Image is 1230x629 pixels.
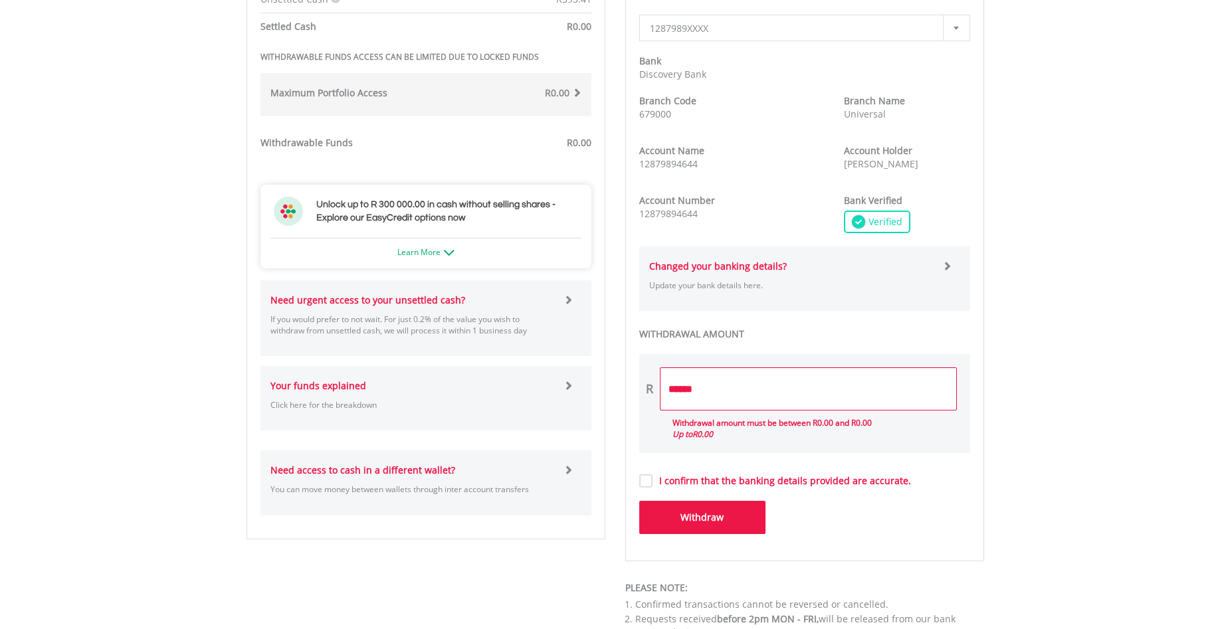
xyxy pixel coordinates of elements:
strong: Settled Cash [260,20,316,33]
div: PLEASE NOTE: [625,581,984,594]
strong: Branch Name [844,94,905,107]
span: [PERSON_NAME] [844,157,918,170]
div: R [646,381,653,398]
span: R0.00 [545,86,569,99]
label: I confirm that the banking details provided are accurate. [653,474,911,488]
li: Confirmed transactions cannot be reversed or cancelled. [635,598,984,611]
strong: Need urgent access to your unsettled cash? [270,294,465,306]
p: If you would prefer to not wait. For just 0.2% of the value you wish to withdraw from unsettled c... [270,314,554,336]
img: ec-flower.svg [274,197,303,226]
p: You can move money between wallets through inter account transfers [270,484,554,495]
strong: Bank Verified [844,194,902,207]
i: Up to [672,428,713,440]
span: R0.00 [567,20,591,33]
strong: Account Number [639,194,715,207]
strong: Branch Code [639,94,696,107]
span: Verified [865,215,902,228]
strong: Bank [639,54,661,67]
a: Learn More [397,246,455,258]
strong: Withdrawable Funds [260,136,353,149]
span: 1287989XXXX [650,15,940,42]
p: Update your bank details here. [649,280,933,291]
span: R0.00 [567,136,591,149]
strong: Your funds explained [270,379,366,392]
strong: Account Holder [844,144,912,157]
label: WITHDRAWAL AMOUNT [639,327,970,341]
strong: Account Name [639,144,704,157]
h3: Unlock up to R 300 000.00 in cash without selling shares - Explore our EasyCredit options now [316,198,578,225]
strong: Changed your banking details? [649,260,787,272]
span: 12879894644 [639,207,698,220]
span: Universal [844,108,886,120]
span: R0.00 [692,428,713,440]
span: before 2pm MON - FRI, [717,612,819,625]
p: Click here for the breakdown [270,399,554,410]
strong: WITHDRAWABLE FUNDS ACCESS CAN BE LIMITED DUE TO LOCKED FUNDS [260,51,539,62]
strong: Maximum Portfolio Access [270,86,387,99]
span: Withdrawal amount must be between R0.00 and R0.00 [672,417,872,428]
span: 12879894644 [639,157,698,170]
span: Discovery Bank [639,68,706,80]
span: 679000 [639,108,671,120]
a: Need access to cash in a different wallet? You can move money between wallets through inter accou... [270,450,581,515]
img: ec-arrow-down.png [444,250,455,256]
strong: Need access to cash in a different wallet? [270,464,455,476]
button: Withdraw [639,501,766,534]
